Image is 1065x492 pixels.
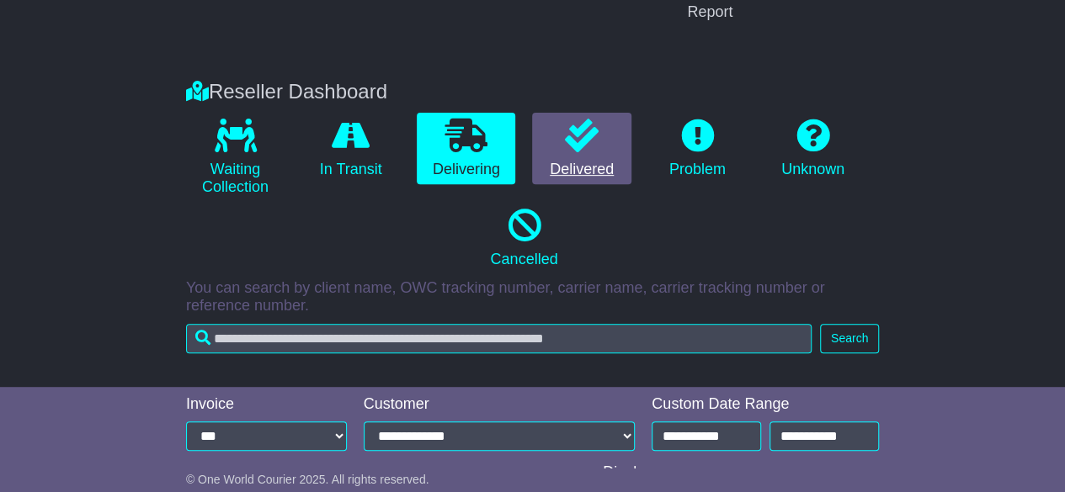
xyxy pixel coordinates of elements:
[764,113,862,185] a: Unknown
[186,203,862,275] a: Cancelled
[186,395,347,414] div: Invoice
[301,113,400,185] a: In Transit
[648,113,747,185] a: Problem
[820,324,879,353] button: Search
[603,463,879,482] div: Display
[178,80,887,104] div: Reseller Dashboard
[652,395,879,414] div: Custom Date Range
[186,113,285,203] a: Waiting Collection
[532,113,631,185] a: Delivered
[186,473,429,486] span: © One World Courier 2025. All rights reserved.
[364,395,636,414] div: Customer
[417,113,515,185] a: Delivering
[186,279,879,315] p: You can search by client name, OWC tracking number, carrier name, carrier tracking number or refe...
